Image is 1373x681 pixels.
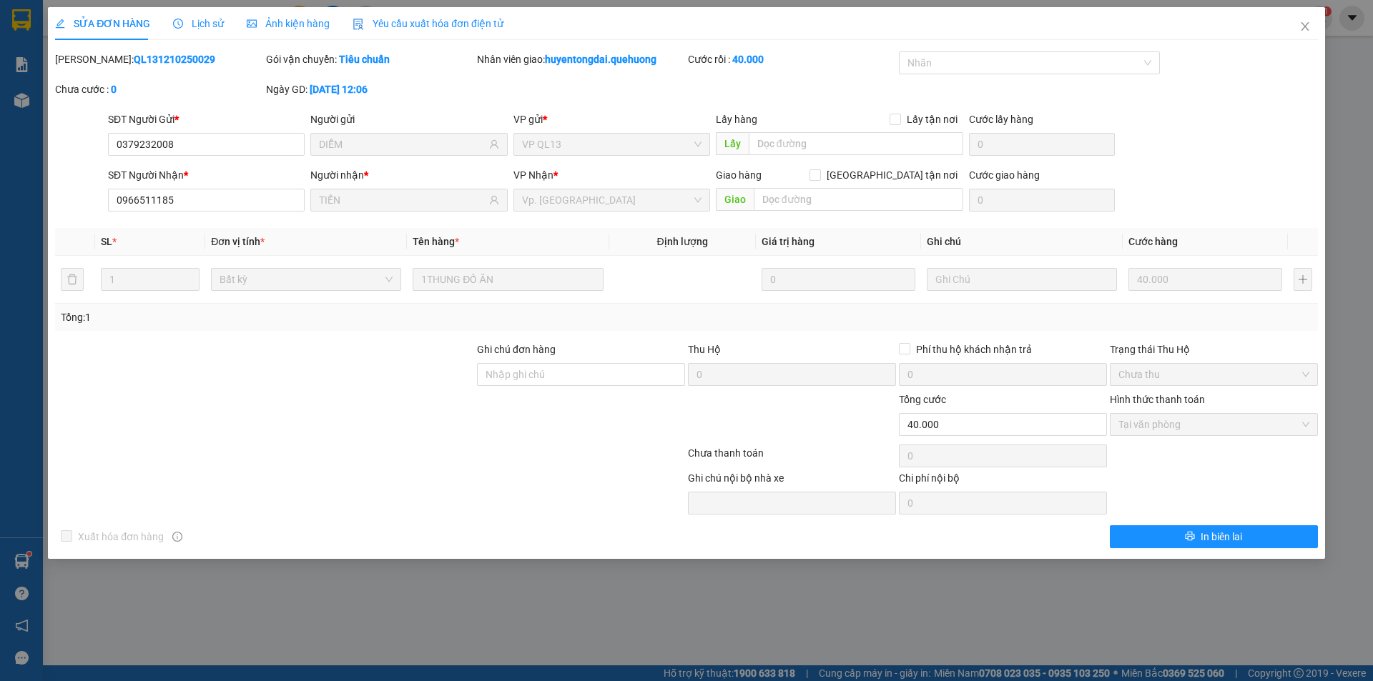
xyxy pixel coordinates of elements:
[927,268,1117,291] input: Ghi Chú
[899,470,1107,492] div: Chi phí nội bộ
[686,445,897,470] div: Chưa thanh toán
[477,363,685,386] input: Ghi chú đơn hàng
[319,136,486,152] input: Tên người gửi
[513,111,710,127] div: VP gửi
[969,114,1033,125] label: Cước lấy hàng
[108,167,305,183] div: SĐT Người Nhận
[522,189,702,211] span: Vp. Phan Rang
[1185,531,1195,542] span: printer
[901,111,963,127] span: Lấy tận nơi
[353,18,503,29] span: Yêu cầu xuất hóa đơn điện tử
[111,84,117,95] b: 0
[1118,364,1309,385] span: Chưa thu
[477,51,685,67] div: Nhân viên giao:
[545,54,656,65] b: huyentongdai.quehuong
[969,169,1040,181] label: Cước giao hàng
[266,81,474,97] div: Ngày GD:
[821,167,963,183] span: [GEOGRAPHIC_DATA] tận nơi
[72,529,169,545] span: Xuất hóa đơn hàng
[173,19,183,29] span: clock-circle
[220,269,393,290] span: Bất kỳ
[1294,268,1312,291] button: plus
[319,192,486,208] input: Tên người nhận
[211,236,265,247] span: Đơn vị tính
[657,236,708,247] span: Định lượng
[134,54,215,65] b: QL131210250029
[1128,268,1282,291] input: 0
[247,19,257,29] span: picture
[716,114,757,125] span: Lấy hàng
[413,268,603,291] input: VD: Bàn, Ghế
[173,18,224,29] span: Lịch sử
[310,111,507,127] div: Người gửi
[1110,342,1318,357] div: Trạng thái Thu Hộ
[1110,525,1318,548] button: printerIn biên lai
[921,228,1123,256] th: Ghi chú
[732,54,764,65] b: 40.000
[716,169,762,181] span: Giao hàng
[910,342,1038,357] span: Phí thu hộ khách nhận trả
[688,470,896,492] div: Ghi chú nội bộ nhà xe
[754,188,963,211] input: Dọc đường
[969,189,1115,212] input: Cước giao hàng
[749,132,963,155] input: Dọc đường
[55,81,263,97] div: Chưa cước :
[716,132,749,155] span: Lấy
[247,18,330,29] span: Ảnh kiện hàng
[489,195,499,205] span: user
[688,51,896,67] div: Cước rồi :
[513,169,553,181] span: VP Nhận
[339,54,390,65] b: Tiêu chuẩn
[61,268,84,291] button: delete
[1118,414,1309,435] span: Tại văn phòng
[969,133,1115,156] input: Cước lấy hàng
[108,111,305,127] div: SĐT Người Gửi
[688,344,721,355] span: Thu Hộ
[353,19,364,30] img: icon
[899,394,946,405] span: Tổng cước
[55,51,263,67] div: [PERSON_NAME]:
[1285,7,1325,47] button: Close
[310,84,368,95] b: [DATE] 12:06
[762,236,815,247] span: Giá trị hàng
[1128,236,1178,247] span: Cước hàng
[1110,394,1205,405] label: Hình thức thanh toán
[1299,21,1311,32] span: close
[1201,529,1242,545] span: In biên lai
[477,344,556,355] label: Ghi chú đơn hàng
[266,51,474,67] div: Gói vận chuyển:
[55,18,150,29] span: SỬA ĐƠN HÀNG
[762,268,915,291] input: 0
[55,19,65,29] span: edit
[310,167,507,183] div: Người nhận
[172,532,182,542] span: info-circle
[716,188,754,211] span: Giao
[413,236,459,247] span: Tên hàng
[489,139,499,149] span: user
[101,236,112,247] span: SL
[522,134,702,155] span: VP QL13
[61,309,530,325] div: Tổng: 1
